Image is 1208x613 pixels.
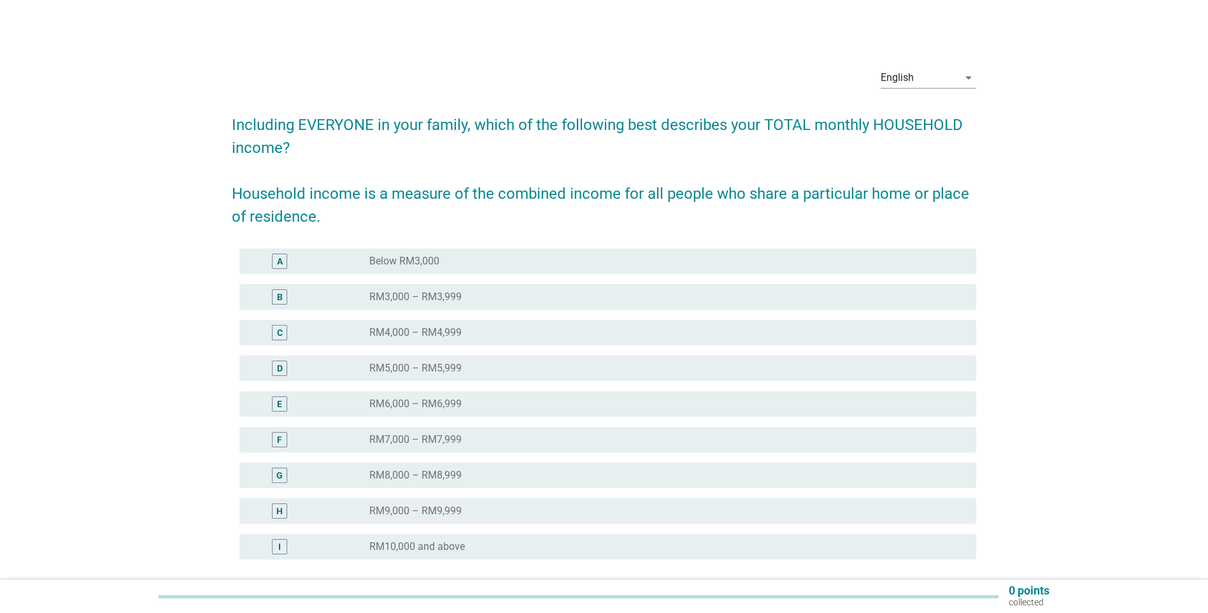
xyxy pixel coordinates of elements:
[369,433,462,446] label: RM7,000 – RM7,999
[369,505,462,517] label: RM9,000 – RM9,999
[881,72,914,83] div: English
[961,70,976,85] i: arrow_drop_down
[369,255,439,268] label: Below RM3,000
[1009,585,1049,596] p: 0 points
[276,505,283,518] div: H
[277,362,283,375] div: D
[278,540,281,554] div: I
[277,326,283,340] div: C
[277,433,282,447] div: F
[369,326,462,339] label: RM4,000 – RM4,999
[1009,596,1049,608] p: collected
[232,101,976,228] h2: Including EVERYONE in your family, which of the following best describes your TOTAL monthly HOUSE...
[369,540,465,553] label: RM10,000 and above
[277,291,283,304] div: B
[369,469,462,482] label: RM8,000 – RM8,999
[369,398,462,410] label: RM6,000 – RM6,999
[369,291,462,303] label: RM3,000 – RM3,999
[277,398,282,411] div: E
[369,362,462,375] label: RM5,000 – RM5,999
[277,255,283,268] div: A
[276,469,283,482] div: G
